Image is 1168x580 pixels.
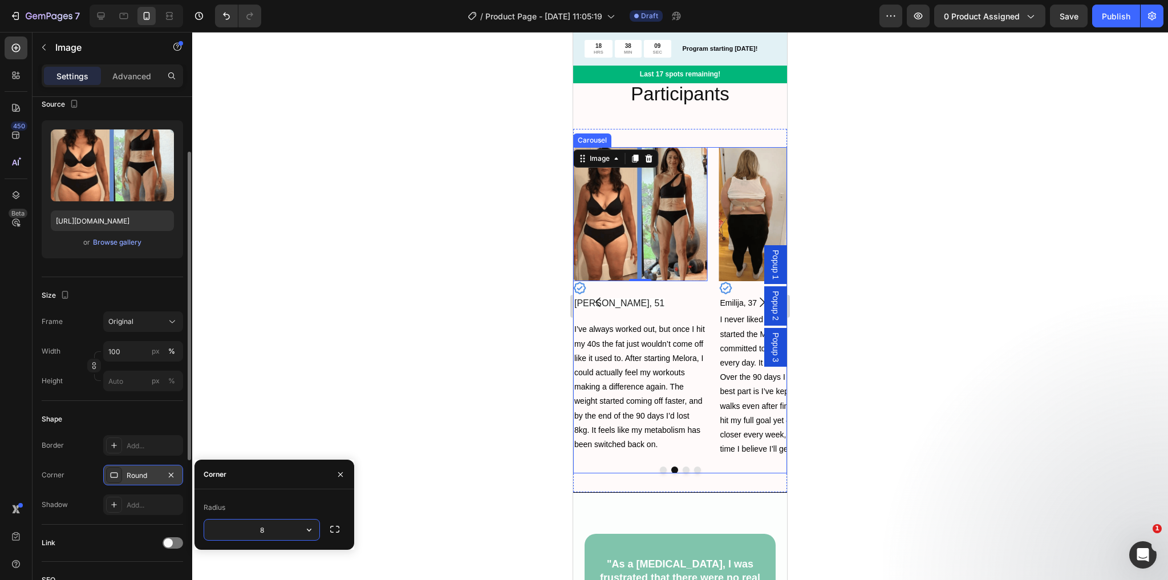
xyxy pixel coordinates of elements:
[2,103,36,113] div: Carousel
[485,10,602,22] span: Product Page - [DATE] 11:05:19
[149,344,163,358] button: %
[215,5,261,27] div: Undo/Redo
[1060,11,1078,21] span: Save
[5,5,85,27] button: 7
[103,341,183,362] input: px%
[121,435,128,441] button: Dot
[42,97,81,112] div: Source
[147,266,184,275] span: Emilija, 37
[204,502,225,513] div: Radius
[1092,5,1140,27] button: Publish
[11,121,27,131] div: 450
[109,435,116,441] button: Dot
[42,376,63,386] label: Height
[145,115,279,249] img: image_demo.jpg
[56,70,88,82] p: Settings
[152,346,160,356] div: px
[103,311,183,332] button: Original
[1153,524,1162,533] span: 1
[944,10,1020,22] span: 0 product assigned
[1050,5,1088,27] button: Save
[9,209,27,218] div: Beta
[83,236,90,249] span: or
[51,210,174,231] input: https://example.com/image.jpg
[75,9,80,23] p: 7
[42,440,64,451] div: Border
[934,5,1045,27] button: 0 product assigned
[108,317,133,327] span: Original
[92,237,142,248] button: Browse gallery
[98,435,105,441] button: Dot
[55,40,152,54] p: Image
[42,414,62,424] div: Shape
[112,70,151,82] p: Advanced
[1102,10,1130,22] div: Publish
[42,288,72,303] div: Size
[168,376,175,386] div: %
[152,376,160,386] div: px
[480,10,483,22] span: /
[127,441,180,451] div: Add...
[204,469,226,480] div: Corner
[204,520,319,540] input: Auto
[93,237,141,248] div: Browse gallery
[173,254,205,286] button: Carousel Next Arrow
[42,538,55,548] div: Link
[641,11,658,21] span: Draft
[127,500,180,510] div: Add...
[147,283,274,421] span: I never liked working out, but when I started the Melora 90-day program I committed to just a 20-...
[51,129,174,201] img: preview-image
[103,371,183,391] input: px%
[42,470,64,480] div: Corner
[42,500,68,510] div: Shadow
[165,374,179,388] button: px
[127,471,160,481] div: Round
[87,435,94,441] button: Dot
[1129,541,1157,569] iframe: Intercom live chat
[573,32,787,580] iframe: Design area
[168,346,175,356] div: %
[165,344,179,358] button: px
[149,374,163,388] button: %
[42,317,63,327] label: Frame
[42,346,60,356] label: Width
